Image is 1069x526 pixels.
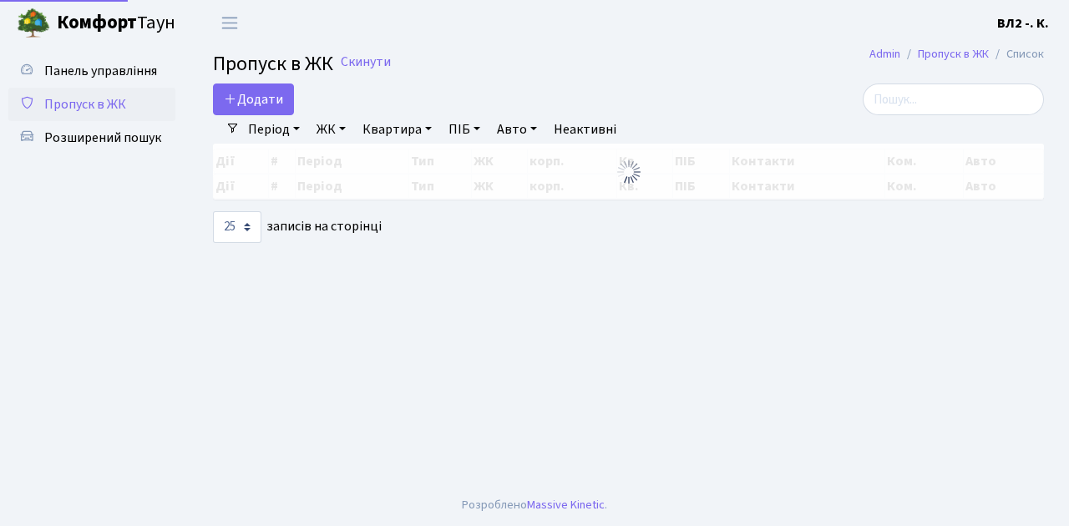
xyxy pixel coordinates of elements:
a: Панель управління [8,54,175,88]
a: Неактивні [547,115,623,144]
a: Пропуск в ЖК [8,88,175,121]
a: ПІБ [442,115,487,144]
a: Пропуск в ЖК [918,45,989,63]
b: ВЛ2 -. К. [997,14,1049,33]
a: Період [241,115,307,144]
span: Розширений пошук [44,129,161,147]
button: Переключити навігацію [209,9,251,37]
a: Розширений пошук [8,121,175,154]
span: Додати [224,90,283,109]
span: Пропуск в ЖК [44,95,126,114]
a: Додати [213,83,294,115]
nav: breadcrumb [844,37,1069,72]
label: записів на сторінці [213,211,382,243]
a: Admin [869,45,900,63]
a: ВЛ2 -. К. [997,13,1049,33]
span: Панель управління [44,62,157,80]
a: Авто [490,115,544,144]
img: logo.png [17,7,50,40]
a: ЖК [310,115,352,144]
div: Розроблено . [462,496,607,514]
span: Таун [57,9,175,38]
b: Комфорт [57,9,137,36]
a: Massive Kinetic [527,496,605,513]
li: Список [989,45,1044,63]
select: записів на сторінці [213,211,261,243]
img: Обробка... [616,159,642,185]
a: Скинути [341,54,391,70]
span: Пропуск в ЖК [213,49,333,78]
input: Пошук... [863,83,1044,115]
a: Квартира [356,115,438,144]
